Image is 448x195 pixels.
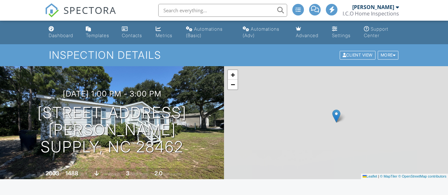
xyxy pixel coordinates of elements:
[231,80,235,88] span: −
[122,33,142,38] div: Contacts
[100,171,120,176] span: crawlspace
[296,33,318,38] div: Advanced
[378,174,379,178] span: |
[293,23,324,42] a: Advanced
[49,33,73,38] div: Dashboard
[45,9,116,22] a: SPECTORA
[163,171,182,176] span: bathrooms
[154,170,162,177] div: 2.0
[352,4,394,10] div: [PERSON_NAME]
[364,26,388,38] div: Support Center
[45,170,59,177] div: 2003
[156,33,172,38] div: Metrics
[46,23,78,42] a: Dashboard
[361,23,402,42] a: Support Center
[183,23,235,42] a: Automations (Basic)
[240,23,288,42] a: Automations (Advanced)
[340,51,375,60] div: Client View
[37,171,44,176] span: Built
[86,33,109,38] div: Templates
[186,26,223,38] div: Automations (Basic)
[243,26,279,38] div: Automations (Adv)
[398,174,446,178] a: © OpenStreetMap contributors
[343,10,399,17] div: I.C.O Home Inspections
[49,49,399,61] h1: Inspection Details
[231,71,235,79] span: +
[83,23,114,42] a: Templates
[378,51,399,60] div: More
[332,33,351,38] div: Settings
[228,70,238,80] a: Zoom in
[332,109,340,123] img: Marker
[119,23,148,42] a: Contacts
[158,4,287,17] input: Search everything...
[339,52,377,57] a: Client View
[363,174,377,178] a: Leaflet
[380,174,397,178] a: © MapTiler
[228,80,238,89] a: Zoom out
[131,171,148,176] span: bedrooms
[63,89,161,98] h3: [DATE] 1:00 pm - 3:00 pm
[329,23,356,42] a: Settings
[10,104,214,155] h1: [STREET_ADDRESS][PERSON_NAME] SUPPLY, NC 28462
[65,170,78,177] div: 1488
[79,171,88,176] span: sq. ft.
[153,23,178,42] a: Metrics
[63,3,116,17] span: SPECTORA
[126,170,130,177] div: 3
[45,3,59,17] img: The Best Home Inspection Software - Spectora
